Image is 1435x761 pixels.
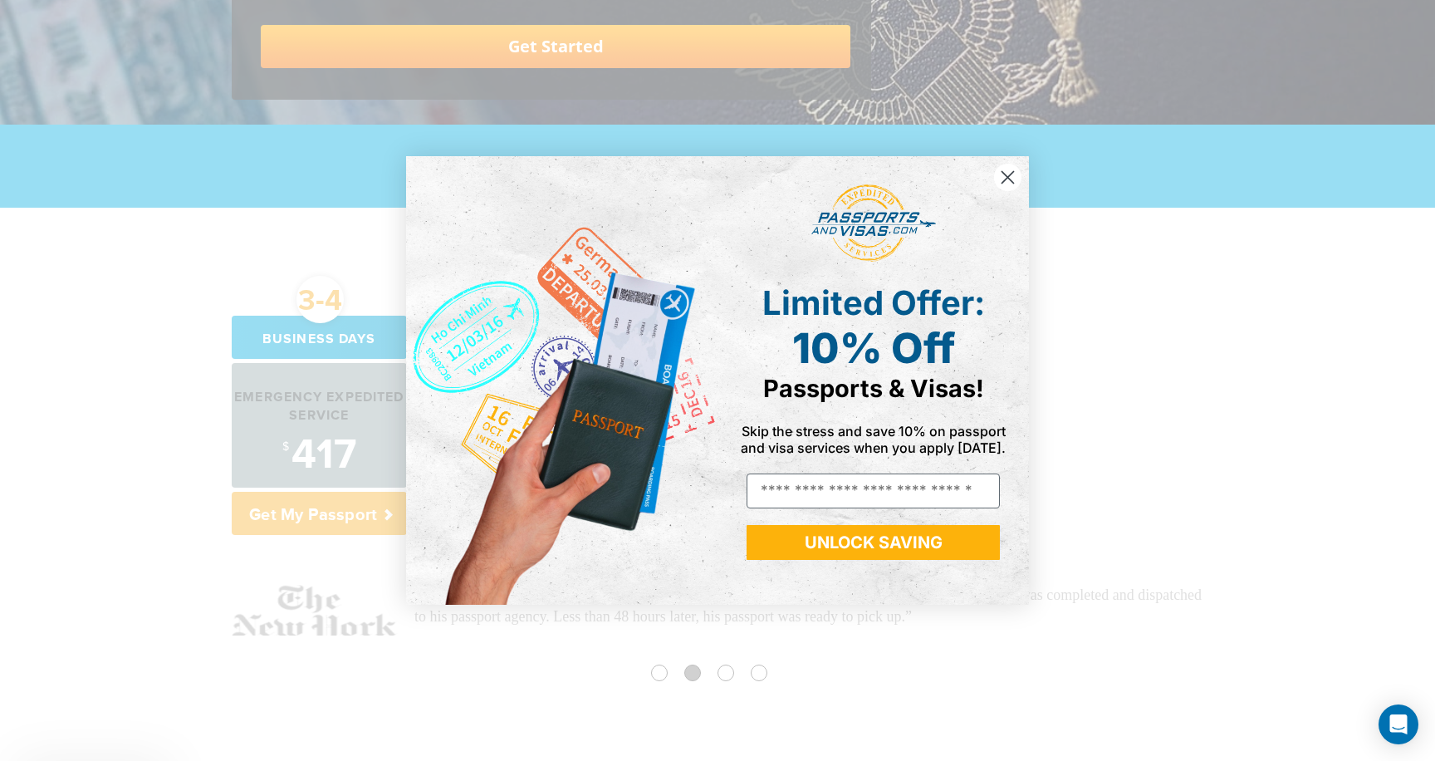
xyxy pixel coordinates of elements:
[811,184,936,263] img: passports and visas
[741,423,1006,456] span: Skip the stress and save 10% on passport and visa services when you apply [DATE].
[1379,705,1418,744] div: Open Intercom Messenger
[762,282,985,323] span: Limited Offer:
[406,156,717,605] img: de9cda0d-0715-46ca-9a25-073762a91ba7.png
[747,525,1000,560] button: UNLOCK SAVING
[993,163,1022,192] button: Close dialog
[792,323,955,373] span: 10% Off
[763,374,984,403] span: Passports & Visas!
